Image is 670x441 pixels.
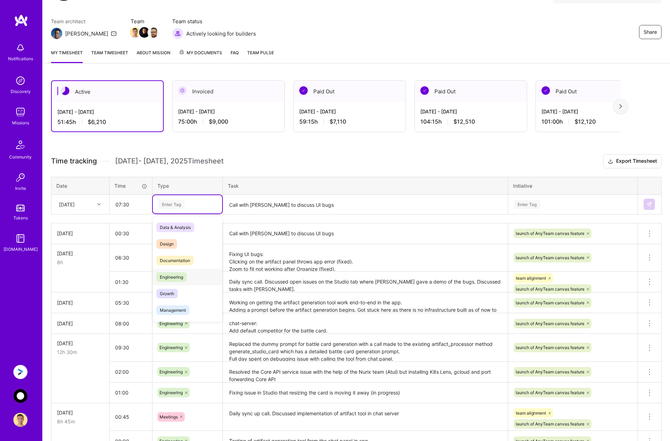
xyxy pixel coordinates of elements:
[110,195,152,214] input: HH:MM
[575,118,596,125] span: $12,120
[224,404,507,430] textarea: Daily sync up call. Discussed implementation of artifact tool in chat server
[16,205,25,211] img: tokens
[179,49,222,63] a: My Documents
[420,86,429,95] img: Paid Out
[156,289,178,298] span: Growth
[209,118,228,125] span: $9,000
[115,157,224,166] span: [DATE] - [DATE] , 2025 Timesheet
[15,185,26,192] div: Invite
[173,81,284,102] div: Invoiced
[109,293,152,312] input: HH:MM
[13,231,27,246] img: guide book
[57,418,104,425] div: 8h 45m
[57,250,104,257] div: [DATE]
[51,177,109,194] th: Date
[13,365,27,379] img: Anguleris: BIMsmart AI MVP
[644,29,657,36] span: Share
[14,14,28,27] img: logo
[57,320,104,327] div: [DATE]
[516,345,584,350] span: launch of AnyTeam canvas feature
[11,88,31,95] div: Discovery
[152,177,223,194] th: Type
[224,314,507,333] textarea: chat-server: Add default competitor for the battle card. Return a static response for generating ...
[156,272,187,282] span: Engineering
[247,50,274,55] span: Team Pulse
[13,170,27,185] img: Invite
[172,18,256,25] span: Team status
[57,230,104,237] div: [DATE]
[172,28,183,39] img: Actively looking for builders
[51,49,83,63] a: My timesheet
[91,49,128,63] a: Team timesheet
[109,362,152,381] input: HH:MM
[178,118,279,125] div: 75:00 h
[139,27,150,38] img: Team Member Avatar
[159,414,178,420] span: Meetings
[224,383,507,403] textarea: Fixing issue in Studio that resizing the card is moving it away (in progress)
[514,199,540,210] div: Enter Tag
[224,245,507,271] textarea: Fixing UI bugs: Clicking on the artifact panel throws app error (fixed). Zoom to fit not working ...
[178,108,279,115] div: [DATE] - [DATE]
[88,118,106,126] span: $6,210
[415,81,527,102] div: Paid Out
[516,231,584,236] span: launch of AnyTeam canvas feature
[57,299,104,306] div: [DATE]
[536,81,648,102] div: Paid Out
[420,108,521,115] div: [DATE] - [DATE]
[109,338,152,357] input: HH:MM
[516,410,546,416] span: team alignment
[57,118,157,126] div: 51:45 h
[57,409,104,416] div: [DATE]
[130,27,140,38] img: Team Member Avatar
[109,383,152,402] input: HH:MM
[61,87,69,95] img: Active
[223,177,508,194] th: Task
[148,27,159,38] img: Team Member Avatar
[109,314,152,333] input: HH:MM
[51,18,117,25] span: Team architect
[541,118,642,125] div: 101:00 h
[51,28,62,39] img: Team Architect
[52,81,163,103] div: Active
[330,118,346,125] span: $7,110
[149,26,158,38] a: Team Member Avatar
[420,118,521,125] div: 104:15 h
[646,201,652,207] img: Submit
[13,105,27,119] img: teamwork
[541,86,550,95] img: Paid Out
[12,413,29,427] a: User Avatar
[453,118,475,125] span: $12,510
[513,182,633,190] div: Initiative
[12,136,29,153] img: Community
[131,26,140,38] a: Team Member Avatar
[179,49,222,57] span: My Documents
[224,335,507,361] textarea: Replaced the dummy prompt for battle card generation with a call made to the existing artifact_pr...
[57,108,157,116] div: [DATE] - [DATE]
[516,275,546,281] span: team alignment
[516,421,584,427] span: launch of AnyTeam canvas feature
[247,49,274,63] a: Team Pulse
[12,119,29,126] div: Missions
[109,273,152,291] input: HH:MM
[159,369,183,374] span: Engineering
[51,157,97,166] span: Time tracking
[231,49,239,63] a: FAQ
[4,246,38,253] div: [DOMAIN_NAME]
[156,239,177,249] span: Design
[156,305,189,315] span: Management
[137,49,170,63] a: About Mission
[13,74,27,88] img: discovery
[111,31,117,36] i: icon Mail
[224,224,507,243] textarea: Call with [PERSON_NAME] to discuss UI bugs
[57,340,104,347] div: [DATE]
[299,118,400,125] div: 59:15 h
[109,408,152,426] input: HH:MM
[8,55,33,62] div: Notifications
[541,108,642,115] div: [DATE] - [DATE]
[9,153,32,161] div: Community
[516,321,584,326] span: launch of AnyTeam canvas feature
[294,81,406,102] div: Paid Out
[156,223,194,232] span: Data & Analysis
[109,248,152,267] input: HH:MM
[131,18,158,25] span: Team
